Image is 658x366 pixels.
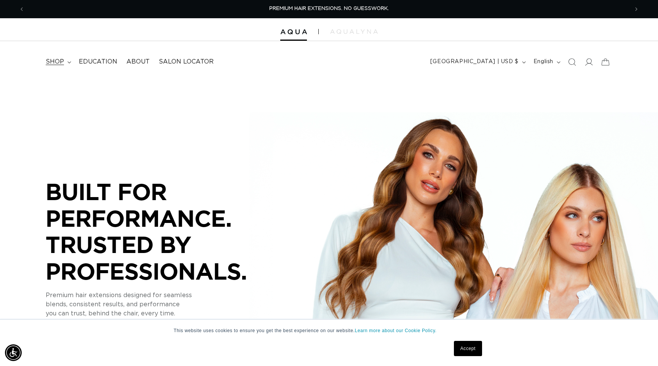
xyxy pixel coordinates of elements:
[330,29,378,34] img: aqualyna.com
[355,328,437,333] a: Learn more about our Cookie Policy.
[46,58,64,66] span: shop
[41,53,74,70] summary: shop
[154,53,218,70] a: Salon Locator
[46,291,274,318] p: Premium hair extensions designed for seamless blends, consistent results, and performance you can...
[159,58,214,66] span: Salon Locator
[628,2,645,16] button: Next announcement
[13,2,30,16] button: Previous announcement
[430,58,519,66] span: [GEOGRAPHIC_DATA] | USD $
[74,53,122,70] a: Education
[426,55,529,69] button: [GEOGRAPHIC_DATA] | USD $
[564,54,580,70] summary: Search
[126,58,150,66] span: About
[529,55,564,69] button: English
[533,58,553,66] span: English
[79,58,117,66] span: Education
[5,344,22,361] div: Accessibility Menu
[174,327,484,334] p: This website uses cookies to ensure you get the best experience on our website.
[454,341,482,356] a: Accept
[122,53,154,70] a: About
[280,29,307,35] img: Aqua Hair Extensions
[269,6,389,11] span: PREMIUM HAIR EXTENSIONS. NO GUESSWORK.
[46,178,274,284] p: BUILT FOR PERFORMANCE. TRUSTED BY PROFESSIONALS.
